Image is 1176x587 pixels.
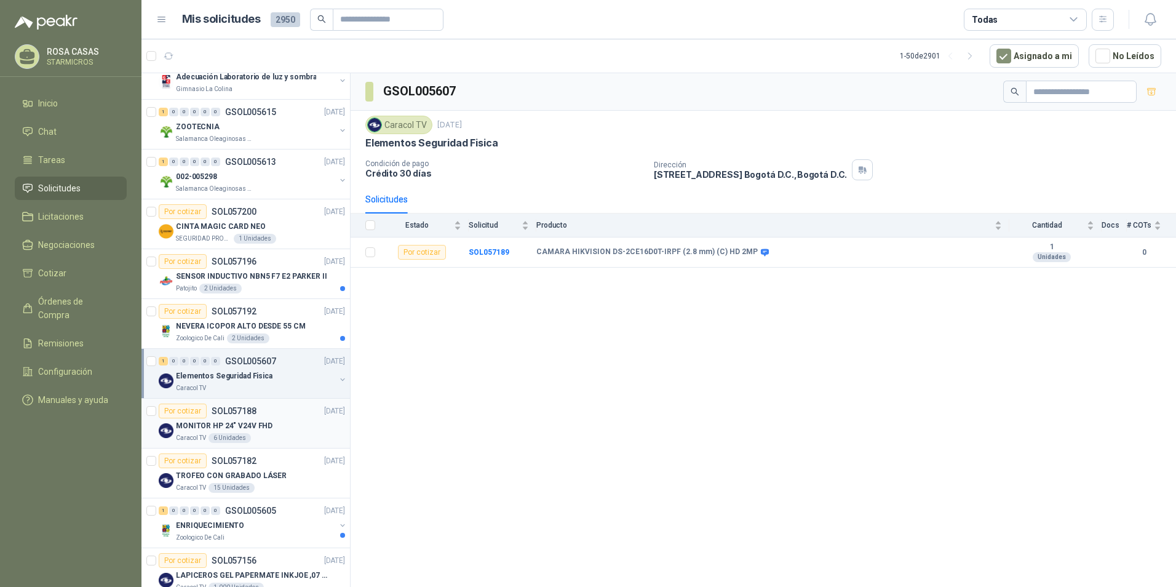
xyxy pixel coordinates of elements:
div: 2 Unidades [227,333,269,343]
div: Por cotizar [398,245,446,260]
div: 1 [159,506,168,515]
div: Por cotizar [159,254,207,269]
span: Cotizar [38,266,66,280]
span: Solicitudes [38,182,81,195]
a: SOL057189 [469,248,509,257]
a: Licitaciones [15,205,127,228]
p: [DATE] [324,455,345,467]
span: # COTs [1127,221,1151,230]
p: Caracol TV [176,383,206,393]
b: 0 [1127,247,1161,258]
a: Remisiones [15,332,127,355]
p: Caracol TV [176,433,206,443]
span: search [317,15,326,23]
p: SOL057188 [212,407,256,415]
p: GSOL005615 [225,108,276,116]
div: Caracol TV [365,116,432,134]
img: Company Logo [159,224,173,239]
span: Configuración [38,365,92,378]
button: Asignado a mi [990,44,1079,68]
img: Company Logo [159,174,173,189]
p: [DATE] [324,106,345,118]
a: 5 0 0 0 0 0 GSOL005616[DATE] Company LogoAdecuación Laboratorio de luz y sombraGimnasio La Colina [159,55,348,94]
img: Logo peakr [15,15,77,30]
img: Company Logo [159,423,173,438]
a: Negociaciones [15,233,127,257]
div: 0 [180,357,189,365]
div: 1 Unidades [234,234,276,244]
div: 0 [211,357,220,365]
p: GSOL005607 [225,357,276,365]
div: 15 Unidades [209,483,255,493]
th: # COTs [1127,214,1176,238]
div: 0 [211,158,220,166]
div: 1 - 50 de 2901 [900,46,980,66]
div: 0 [190,357,199,365]
p: SOL057182 [212,457,256,465]
div: 0 [201,506,210,515]
span: Manuales y ayuda [38,393,108,407]
div: Por cotizar [159,304,207,319]
p: [DATE] [324,505,345,517]
p: [DATE] [324,206,345,218]
p: Patojito [176,284,197,293]
div: 0 [169,108,178,116]
a: Configuración [15,360,127,383]
a: Solicitudes [15,177,127,200]
a: 1 0 0 0 0 0 GSOL005613[DATE] Company Logo002-005298Salamanca Oleaginosas SAS [159,154,348,194]
a: Por cotizarSOL057192[DATE] Company LogoNEVERA ICOPOR ALTO DESDE 55 CMZoologico De Cali2 Unidades [141,299,350,349]
a: Por cotizarSOL057200[DATE] Company LogoCINTA MAGIC CARD NEOSEGURIDAD PROVISER LTDA1 Unidades [141,199,350,249]
div: 0 [180,506,189,515]
span: Cantidad [1009,221,1084,230]
img: Company Logo [368,118,381,132]
p: ZOOTECNIA [176,121,220,133]
div: 2 Unidades [199,284,242,293]
p: SOL057156 [212,556,256,565]
img: Company Logo [159,124,173,139]
p: MONITOR HP 24" V24V FHD [176,420,272,432]
div: 0 [201,357,210,365]
a: Tareas [15,148,127,172]
p: Dirección [654,161,847,169]
button: No Leídos [1089,44,1161,68]
p: GSOL005605 [225,506,276,515]
p: Gimnasio La Colina [176,84,232,94]
p: Condición de pago [365,159,644,168]
p: SOL057200 [212,207,256,216]
p: Adecuación Laboratorio de luz y sombra [176,71,316,83]
span: Inicio [38,97,58,110]
div: Unidades [1033,252,1071,262]
div: 0 [201,108,210,116]
a: Cotizar [15,262,127,285]
p: Elementos Seguridad Fisica [365,137,498,150]
span: Negociaciones [38,238,95,252]
div: 0 [211,506,220,515]
a: Órdenes de Compra [15,290,127,327]
a: 1 0 0 0 0 0 GSOL005615[DATE] Company LogoZOOTECNIASalamanca Oleaginosas SAS [159,105,348,144]
div: 0 [201,158,210,166]
a: Manuales y ayuda [15,388,127,412]
img: Company Logo [159,74,173,89]
a: Por cotizarSOL057182[DATE] Company LogoTROFEO CON GRABADO LÁSERCaracol TV15 Unidades [141,449,350,498]
div: 0 [180,158,189,166]
p: SOL057192 [212,307,256,316]
span: Remisiones [38,337,84,350]
p: [DATE] [324,555,345,567]
p: [STREET_ADDRESS] Bogotá D.C. , Bogotá D.C. [654,169,847,180]
img: Company Logo [159,324,173,338]
span: Solicitud [469,221,519,230]
th: Solicitud [469,214,536,238]
a: Por cotizarSOL057196[DATE] Company LogoSENSOR INDUCTIVO NBN5 F7 E2 PARKER IIPatojito2 Unidades [141,249,350,299]
div: 0 [190,158,199,166]
th: Cantidad [1009,214,1102,238]
div: 1 [159,357,168,365]
div: 1 [159,108,168,116]
div: Por cotizar [159,553,207,568]
p: [DATE] [324,405,345,417]
div: 0 [169,158,178,166]
div: Por cotizar [159,204,207,219]
a: Chat [15,120,127,143]
th: Docs [1102,214,1127,238]
div: Por cotizar [159,453,207,468]
span: Estado [383,221,451,230]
